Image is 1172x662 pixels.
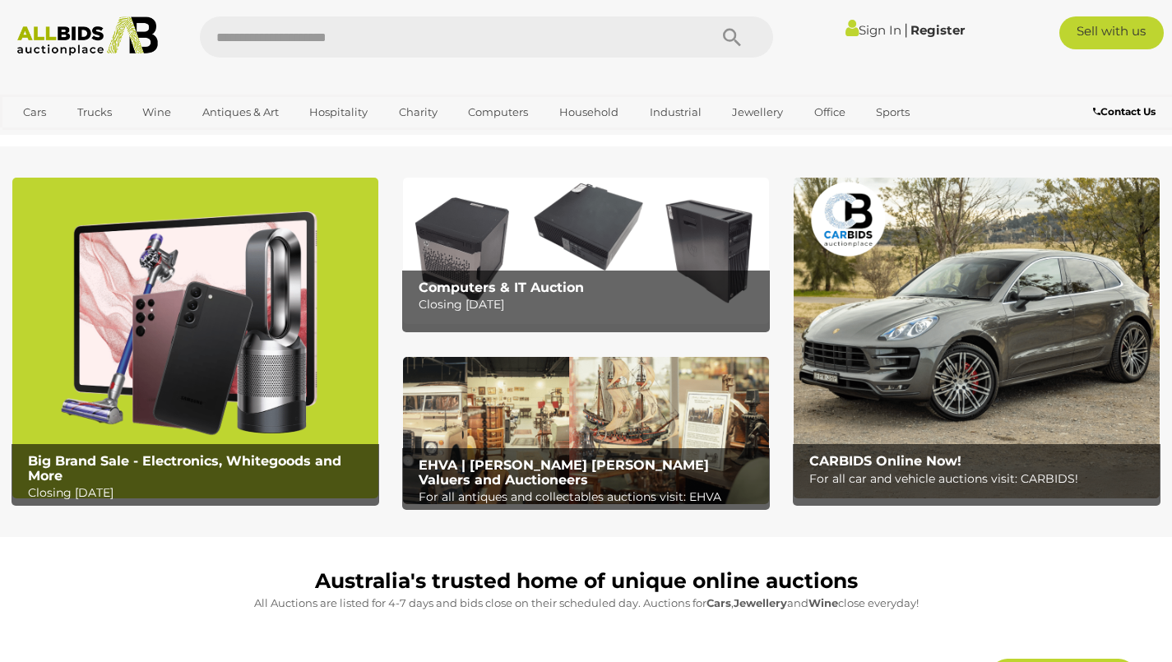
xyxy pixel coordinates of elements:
[403,178,769,324] a: Computers & IT Auction Computers & IT Auction Closing [DATE]
[419,487,762,507] p: For all antiques and collectables auctions visit: EHVA
[809,453,961,469] b: CARBIDS Online Now!
[403,178,769,324] img: Computers & IT Auction
[12,99,57,126] a: Cars
[549,99,629,126] a: Household
[804,99,856,126] a: Office
[403,357,769,503] img: EHVA | Evans Hastings Valuers and Auctioneers
[132,99,182,126] a: Wine
[12,126,151,153] a: [GEOGRAPHIC_DATA]
[67,99,123,126] a: Trucks
[706,596,731,609] strong: Cars
[865,99,920,126] a: Sports
[691,16,773,58] button: Search
[639,99,712,126] a: Industrial
[808,596,838,609] strong: Wine
[904,21,908,39] span: |
[21,594,1151,613] p: All Auctions are listed for 4-7 days and bids close on their scheduled day. Auctions for , and cl...
[9,16,166,56] img: Allbids.com.au
[734,596,787,609] strong: Jewellery
[419,457,709,488] b: EHVA | [PERSON_NAME] [PERSON_NAME] Valuers and Auctioneers
[12,178,378,498] img: Big Brand Sale - Electronics, Whitegoods and More
[419,294,762,315] p: Closing [DATE]
[1059,16,1165,49] a: Sell with us
[721,99,794,126] a: Jewellery
[457,99,539,126] a: Computers
[419,280,584,295] b: Computers & IT Auction
[28,453,341,484] b: Big Brand Sale - Electronics, Whitegoods and More
[388,99,448,126] a: Charity
[1093,105,1156,118] b: Contact Us
[403,357,769,503] a: EHVA | Evans Hastings Valuers and Auctioneers EHVA | [PERSON_NAME] [PERSON_NAME] Valuers and Auct...
[794,178,1160,498] a: CARBIDS Online Now! CARBIDS Online Now! For all car and vehicle auctions visit: CARBIDS!
[1093,103,1160,121] a: Contact Us
[12,178,378,498] a: Big Brand Sale - Electronics, Whitegoods and More Big Brand Sale - Electronics, Whitegoods and Mo...
[299,99,378,126] a: Hospitality
[21,570,1151,593] h1: Australia's trusted home of unique online auctions
[809,469,1152,489] p: For all car and vehicle auctions visit: CARBIDS!
[845,22,901,38] a: Sign In
[910,22,965,38] a: Register
[794,178,1160,498] img: CARBIDS Online Now!
[28,483,371,503] p: Closing [DATE]
[192,99,290,126] a: Antiques & Art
